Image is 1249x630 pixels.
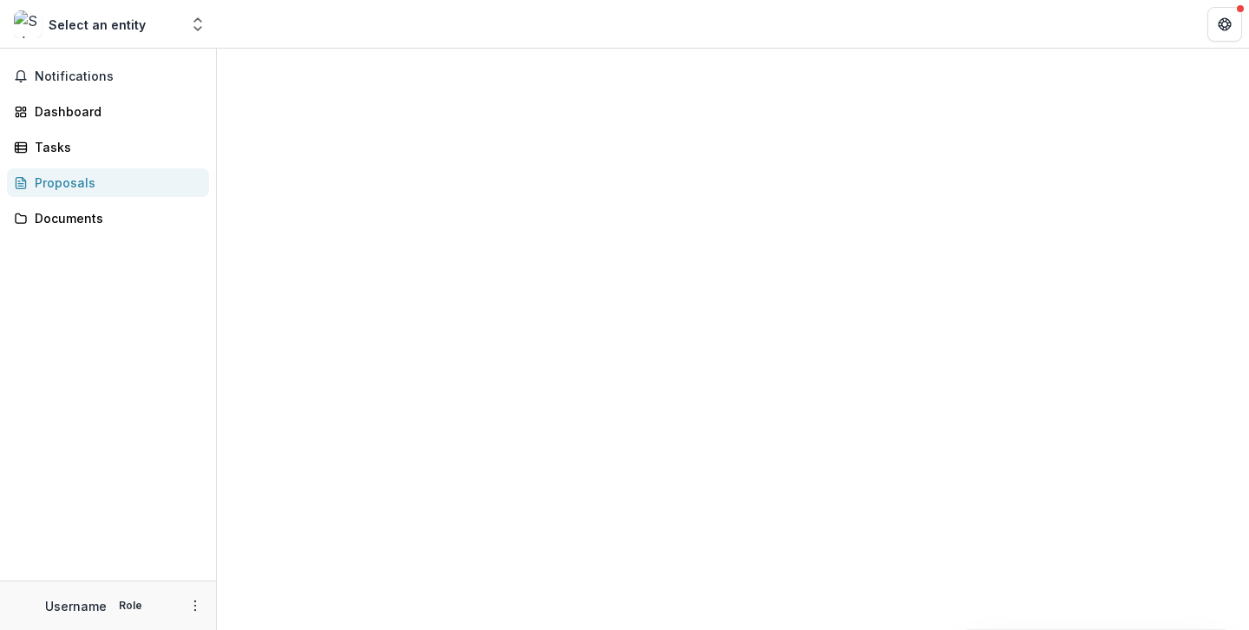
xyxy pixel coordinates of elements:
button: Notifications [7,62,209,90]
div: Tasks [35,138,195,156]
p: Username [45,597,107,615]
button: Open entity switcher [186,7,210,42]
button: Get Help [1207,7,1242,42]
a: Tasks [7,133,209,161]
div: Select an entity [49,16,146,34]
div: Proposals [35,174,195,192]
img: Select an entity [14,10,42,38]
div: Dashboard [35,102,195,121]
button: More [185,595,206,616]
a: Dashboard [7,97,209,126]
a: Documents [7,204,209,233]
p: Role [114,598,147,614]
span: Notifications [35,69,202,84]
div: Documents [35,209,195,227]
a: Proposals [7,168,209,197]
